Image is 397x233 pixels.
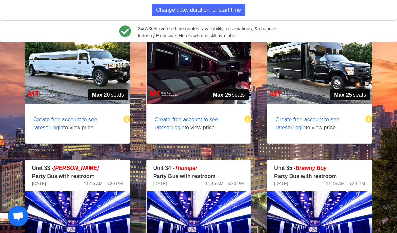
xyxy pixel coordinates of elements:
[147,107,245,140] span: or to view price
[267,107,366,140] span: or to view price
[334,91,352,99] strong: Max 25
[205,180,244,187] span: 11:15 AM - 5:30 PM
[147,24,251,104] img: 31%2002.jpg
[32,180,46,187] span: [DATE]
[84,180,123,187] span: 11:15 AM - 5:30 PM
[274,172,365,180] p: Party Bus with restroom
[267,24,372,104] img: 32%2001.jpg
[153,180,167,187] span: [DATE]
[156,6,241,14] span: Change date, duration, or start time
[50,125,63,130] span: Login
[33,116,97,130] span: Create free account to see rates
[8,206,28,226] a: Open chat
[213,91,231,99] strong: Max 25
[152,4,245,16] button: Change date, duration, or start time
[138,32,278,40] span: Industry Exclusive. Here’s what is still available…
[175,165,197,171] em: Thumper
[155,116,218,130] span: Create free account to see rates
[275,116,339,130] span: Create free account to see rates
[153,172,244,180] p: Party Bus with restroom
[292,125,306,130] span: Login
[274,164,365,172] p: Unit 35 -
[92,91,110,99] strong: Max 20
[171,125,184,130] span: Login
[156,26,166,31] b: Live
[25,24,130,104] img: 17%2001.jpg
[88,89,128,100] span: seats
[32,164,123,172] p: Unit 33 -
[32,172,123,180] p: Party Bus with restroom
[53,165,99,171] em: [PERSON_NAME]
[274,180,288,187] span: [DATE]
[330,89,370,100] span: seats
[138,25,278,32] span: 24/7/365 real time quotes, availability, reservations, & changes.
[25,107,124,140] span: or to view price
[209,89,249,100] span: seats
[295,165,326,171] em: Brawny Boy
[326,180,365,187] span: 11:15 AM - 5:30 PM
[153,164,244,172] p: Unit 34 -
